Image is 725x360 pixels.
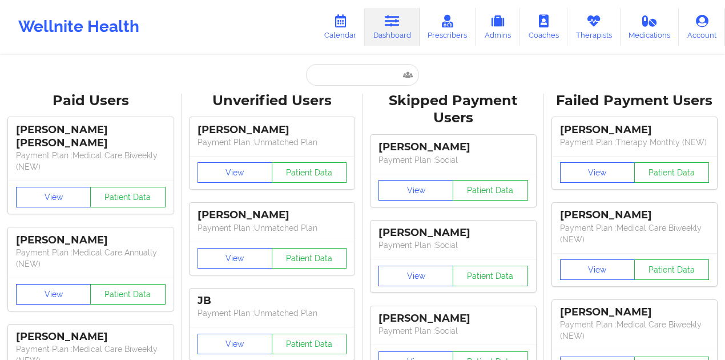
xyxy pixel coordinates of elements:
div: [PERSON_NAME] [PERSON_NAME] [16,123,166,150]
div: JB [198,294,347,307]
button: Patient Data [634,162,709,183]
p: Payment Plan : Unmatched Plan [198,137,347,148]
button: View [198,334,272,354]
button: Patient Data [272,162,347,183]
a: Therapists [567,8,621,46]
p: Payment Plan : Unmatched Plan [198,222,347,234]
a: Account [679,8,725,46]
div: [PERSON_NAME] [198,209,347,222]
a: Prescribers [420,8,476,46]
a: Medications [621,8,679,46]
button: Patient Data [90,284,165,305]
button: Patient Data [634,259,709,280]
p: Payment Plan : Social [378,239,528,251]
button: View [198,162,272,183]
div: [PERSON_NAME] [560,306,710,319]
div: [PERSON_NAME] [378,312,528,325]
button: View [16,284,91,305]
div: Skipped Payment Users [370,92,536,127]
button: Patient Data [272,248,347,269]
p: Payment Plan : Social [378,325,528,337]
button: View [560,259,635,280]
div: [PERSON_NAME] [16,330,166,343]
p: Payment Plan : Unmatched Plan [198,307,347,319]
button: View [560,162,635,183]
button: Patient Data [453,180,527,201]
button: View [16,187,91,207]
div: Paid Users [8,92,174,110]
div: [PERSON_NAME] [378,226,528,239]
div: [PERSON_NAME] [198,123,347,137]
div: Unverified Users [190,92,355,110]
button: Patient Data [272,334,347,354]
div: [PERSON_NAME] [560,123,710,137]
button: View [378,266,453,286]
p: Payment Plan : Medical Care Biweekly (NEW) [560,319,710,342]
a: Coaches [520,8,567,46]
p: Payment Plan : Medical Care Annually (NEW) [16,247,166,270]
div: [PERSON_NAME] [560,209,710,222]
button: Patient Data [90,187,165,207]
a: Admins [476,8,520,46]
button: View [378,180,453,201]
a: Dashboard [365,8,420,46]
p: Payment Plan : Social [378,154,528,166]
p: Payment Plan : Therapy Monthly (NEW) [560,137,710,148]
div: [PERSON_NAME] [16,234,166,247]
p: Payment Plan : Medical Care Biweekly (NEW) [560,222,710,245]
button: Patient Data [453,266,527,286]
div: [PERSON_NAME] [378,141,528,154]
button: View [198,248,272,269]
div: Failed Payment Users [552,92,718,110]
a: Calendar [316,8,365,46]
p: Payment Plan : Medical Care Biweekly (NEW) [16,150,166,173]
